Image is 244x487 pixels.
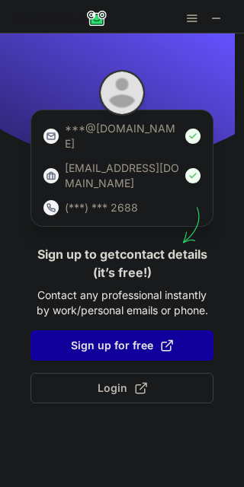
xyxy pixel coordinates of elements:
img: Check Icon [185,129,201,144]
span: Login [98,380,147,396]
img: https://contactout.com/extension/app/static/media/login-work-icon.638a5007170bc45168077fde17b29a1... [43,168,59,183]
img: https://contactout.com/extension/app/static/media/login-phone-icon.bacfcb865e29de816d437549d7f4cb... [43,200,59,215]
button: Sign up for free [30,330,213,361]
img: ContactOut v5.3.10 [15,9,107,27]
button: Login [30,373,213,403]
p: Contact any professional instantly by work/personal emails or phone. [30,288,213,318]
h1: Sign up to get contact details (it’s free!) [30,245,213,282]
span: Sign up for free [71,338,173,353]
img: Check Icon [185,168,201,183]
img: https://contactout.com/extension/app/static/media/login-email-icon.f64bce713bb5cd1896fef81aa7b14a... [43,129,59,144]
p: ***@[DOMAIN_NAME] [65,121,179,151]
p: [EMAIL_ADDRESS][DOMAIN_NAME] [65,161,179,191]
